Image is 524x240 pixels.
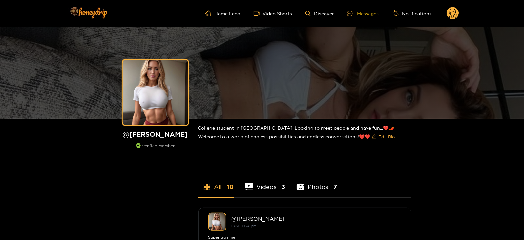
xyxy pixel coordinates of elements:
li: Photos [297,168,337,197]
a: Discover [305,11,334,16]
img: michelle [208,213,226,231]
li: All [198,168,234,197]
li: Videos [245,168,285,197]
h1: @ [PERSON_NAME] [119,130,192,138]
span: edit [372,134,376,139]
div: Messages [347,10,379,17]
span: appstore [203,183,211,191]
small: [DATE] 16:41 pm [232,224,257,228]
span: home [205,10,215,16]
span: 3 [282,183,285,191]
a: Home Feed [205,10,241,16]
span: Edit Bio [379,133,395,140]
div: verified member [119,143,192,155]
span: video-camera [254,10,263,16]
a: Video Shorts [254,10,292,16]
div: College student in [GEOGRAPHIC_DATA]. Looking to meet people and have fun...❤️🌶️ Welcome to a wor... [198,119,411,147]
button: Notifications [392,10,433,17]
span: 7 [333,183,337,191]
div: @ [PERSON_NAME] [232,216,401,222]
span: 10 [227,183,234,191]
button: editEdit Bio [370,131,396,142]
